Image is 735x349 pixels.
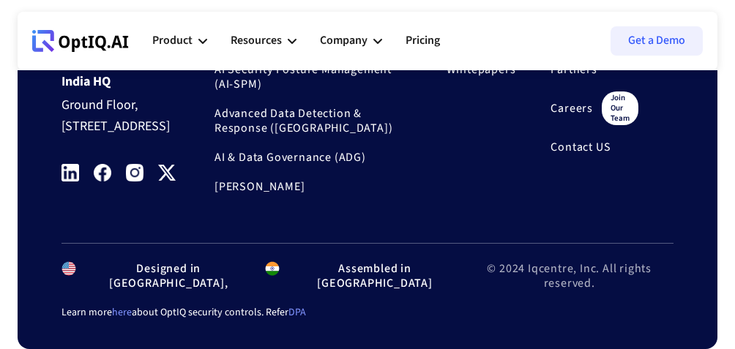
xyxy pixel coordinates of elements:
div: Assembled in [GEOGRAPHIC_DATA] [280,261,465,290]
div: Company [320,31,367,50]
a: Advanced Data Detection & Response ([GEOGRAPHIC_DATA]) [214,106,411,135]
div: Product [152,31,193,50]
a: AI Security Posture Management (AI-SPM) [214,62,411,91]
a: Whitepapers [447,62,516,77]
div: Learn more about OptIQ security controls. Refer [61,305,674,320]
a: Pricing [406,19,440,63]
a: Careers [551,101,593,116]
a: [PERSON_NAME] [214,179,411,194]
div: © 2024 Iqcentre, Inc. All rights reserved. [466,261,674,290]
div: Webflow Homepage [32,51,33,52]
a: DPA [288,305,306,320]
a: Get a Demo [611,26,703,56]
div: Ground Floor, [STREET_ADDRESS] [61,89,214,138]
a: here [112,305,132,320]
div: Designed in [GEOGRAPHIC_DATA], [76,261,256,290]
a: Contact US [551,140,638,154]
a: Webflow Homepage [32,19,129,63]
div: Resources [231,31,282,50]
a: AI & Data Governance (ADG) [214,150,411,165]
div: India HQ [61,75,214,89]
div: join our team [602,91,638,125]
